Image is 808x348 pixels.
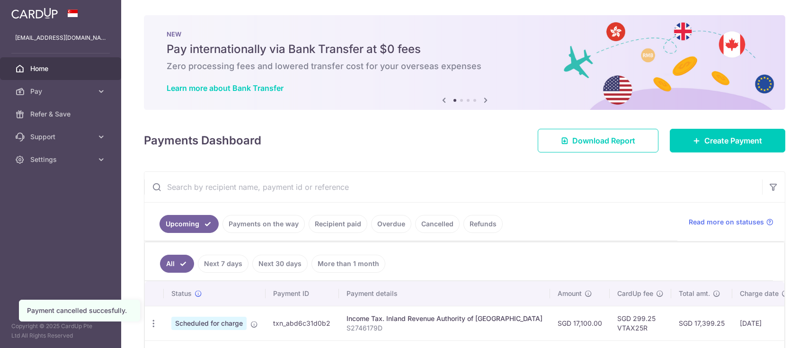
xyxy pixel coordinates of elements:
h6: Zero processing fees and lowered transfer cost for your overseas expenses [167,61,763,72]
td: [DATE] [732,306,797,340]
span: Charge date [740,289,779,298]
span: Status [171,289,192,298]
span: Support [30,132,93,142]
a: Next 30 days [252,255,308,273]
p: NEW [167,30,763,38]
a: Learn more about Bank Transfer [167,83,284,93]
img: CardUp [11,8,58,19]
h5: Pay internationally via Bank Transfer at $0 fees [167,42,763,57]
input: Search by recipient name, payment id or reference [144,172,762,202]
span: Scheduled for charge [171,317,247,330]
span: Download Report [572,135,635,146]
span: Read more on statuses [689,217,764,227]
span: Settings [30,155,93,164]
th: Payment details [339,281,550,306]
a: More than 1 month [311,255,385,273]
span: Amount [558,289,582,298]
a: Cancelled [415,215,460,233]
h4: Payments Dashboard [144,132,261,149]
a: Read more on statuses [689,217,773,227]
span: CardUp fee [617,289,653,298]
a: Refunds [463,215,503,233]
a: Next 7 days [198,255,249,273]
td: SGD 17,100.00 [550,306,610,340]
div: Income Tax. Inland Revenue Authority of [GEOGRAPHIC_DATA] [346,314,542,323]
span: Refer & Save [30,109,93,119]
td: SGD 17,399.25 [671,306,732,340]
span: Total amt. [679,289,710,298]
span: Create Payment [704,135,762,146]
th: Payment ID [266,281,339,306]
td: txn_abd6c31d0b2 [266,306,339,340]
td: SGD 299.25 VTAX25R [610,306,671,340]
img: Bank transfer banner [144,15,785,110]
p: S2746179D [346,323,542,333]
a: All [160,255,194,273]
a: Download Report [538,129,658,152]
a: Upcoming [160,215,219,233]
a: Payments on the way [222,215,305,233]
div: Payment cancelled succesfully. [27,306,132,315]
a: Overdue [371,215,411,233]
a: Create Payment [670,129,785,152]
span: Pay [30,87,93,96]
p: [EMAIL_ADDRESS][DOMAIN_NAME] [15,33,106,43]
a: Recipient paid [309,215,367,233]
iframe: Opens a widget where you can find more information [747,320,799,343]
span: Home [30,64,93,73]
